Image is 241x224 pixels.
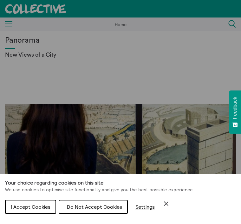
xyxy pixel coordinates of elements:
span: Settings [135,204,155,210]
span: Feedback [232,97,238,119]
button: I Accept Cookies [5,200,56,214]
button: Settings [130,200,160,213]
span: I Accept Cookies [11,204,50,210]
button: Feedback - Show survey [229,90,241,134]
h1: Your choice regarding cookies on this site [5,179,236,186]
p: We use cookies to optimise site functionality and give you the best possible experience. [5,186,236,193]
button: Close Cookie Control [162,200,170,207]
span: I Do Not Accept Cookies [64,204,122,210]
button: I Do Not Accept Cookies [59,200,128,214]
